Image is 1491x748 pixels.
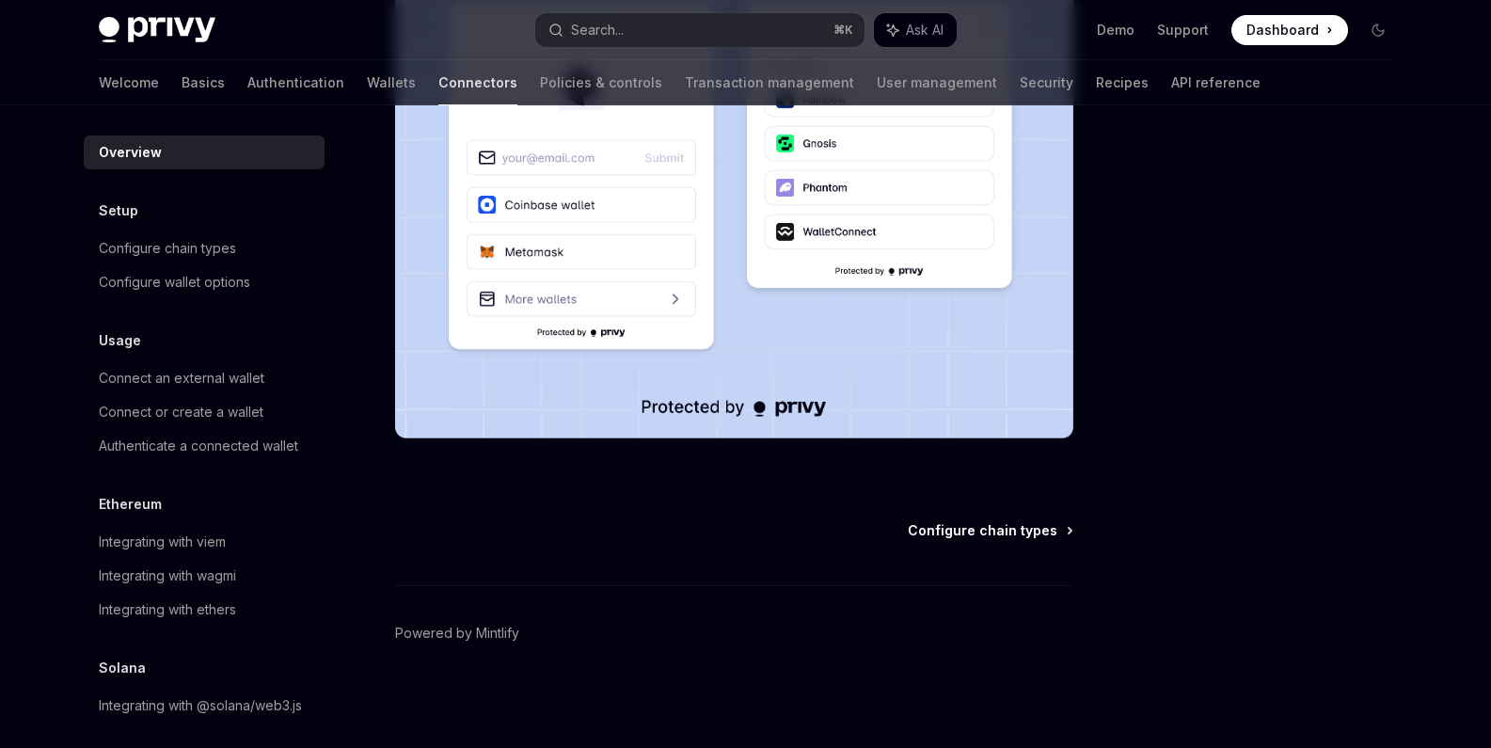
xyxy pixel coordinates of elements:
a: Dashboard [1231,15,1348,45]
a: Integrating with wagmi [84,559,325,593]
a: Authenticate a connected wallet [84,429,325,463]
a: Support [1157,21,1209,40]
a: Integrating with @solana/web3.js [84,689,325,723]
span: Ask AI [906,21,944,40]
button: Search...⌘K [535,13,864,47]
div: Integrating with ethers [99,598,236,621]
span: Configure chain types [908,521,1057,540]
a: Integrating with viem [84,525,325,559]
a: Configure chain types [84,231,325,265]
div: Search... [571,19,624,41]
a: Welcome [99,60,159,105]
span: ⌘ K [833,23,853,38]
div: Connect an external wallet [99,367,264,390]
a: Security [1020,60,1073,105]
a: Demo [1097,21,1134,40]
h5: Solana [99,657,146,679]
a: Transaction management [685,60,854,105]
a: Powered by Mintlify [395,624,519,643]
a: Authentication [247,60,344,105]
a: Connect an external wallet [84,361,325,395]
a: API reference [1171,60,1261,105]
a: User management [877,60,997,105]
a: Basics [182,60,225,105]
h5: Setup [99,199,138,222]
div: Overview [99,141,162,164]
a: Recipes [1096,60,1149,105]
a: Connect or create a wallet [84,395,325,429]
button: Toggle dark mode [1363,15,1393,45]
h5: Ethereum [99,493,162,516]
span: Dashboard [1246,21,1319,40]
div: Connect or create a wallet [99,401,263,423]
button: Ask AI [874,13,957,47]
div: Authenticate a connected wallet [99,435,298,457]
div: Integrating with viem [99,531,226,553]
div: Configure wallet options [99,271,250,294]
div: Integrating with wagmi [99,565,236,587]
div: Configure chain types [99,237,236,260]
a: Policies & controls [540,60,662,105]
a: Integrating with ethers [84,593,325,627]
a: Configure chain types [908,521,1071,540]
div: Integrating with @solana/web3.js [99,694,302,717]
a: Configure wallet options [84,265,325,299]
a: Overview [84,135,325,169]
a: Connectors [438,60,517,105]
a: Wallets [367,60,416,105]
h5: Usage [99,329,141,352]
img: dark logo [99,17,215,43]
